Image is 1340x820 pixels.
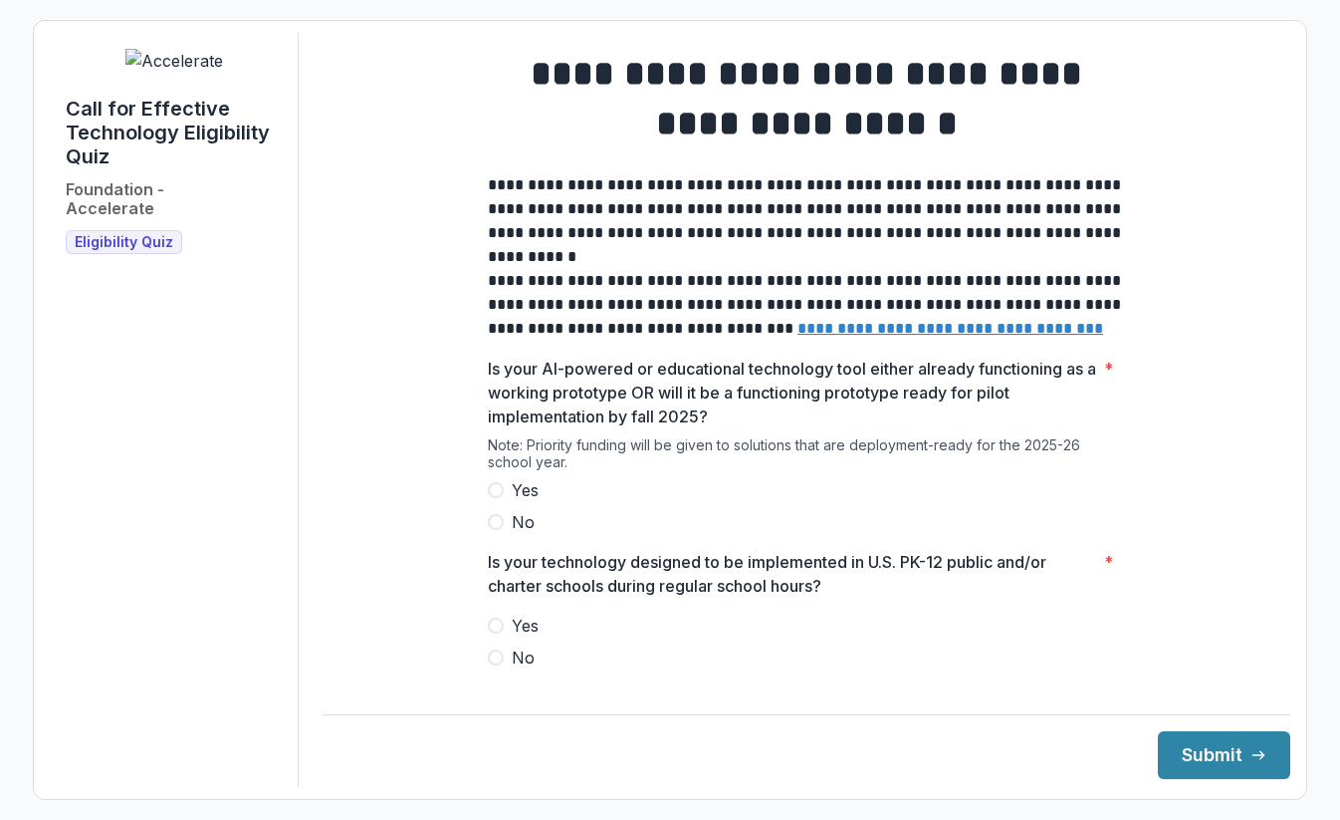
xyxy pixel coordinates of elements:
p: Is your AI-powered or educational technology tool either already functioning as a working prototy... [488,357,1096,428]
h1: Call for Effective Technology Eligibility Quiz [66,97,282,168]
div: Note: Priority funding will be given to solutions that are deployment-ready for the 2025-26 schoo... [488,436,1125,478]
span: Yes [512,478,539,502]
span: Yes [512,614,539,638]
h2: Foundation - Accelerate [66,180,164,218]
span: No [512,510,535,534]
button: Submit [1158,731,1290,779]
span: Eligibility Quiz [75,234,173,251]
p: Is your technology designed to be implemented in U.S. PK-12 public and/or charter schools during ... [488,550,1096,598]
img: Accelerate [125,49,223,73]
span: No [512,646,535,670]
